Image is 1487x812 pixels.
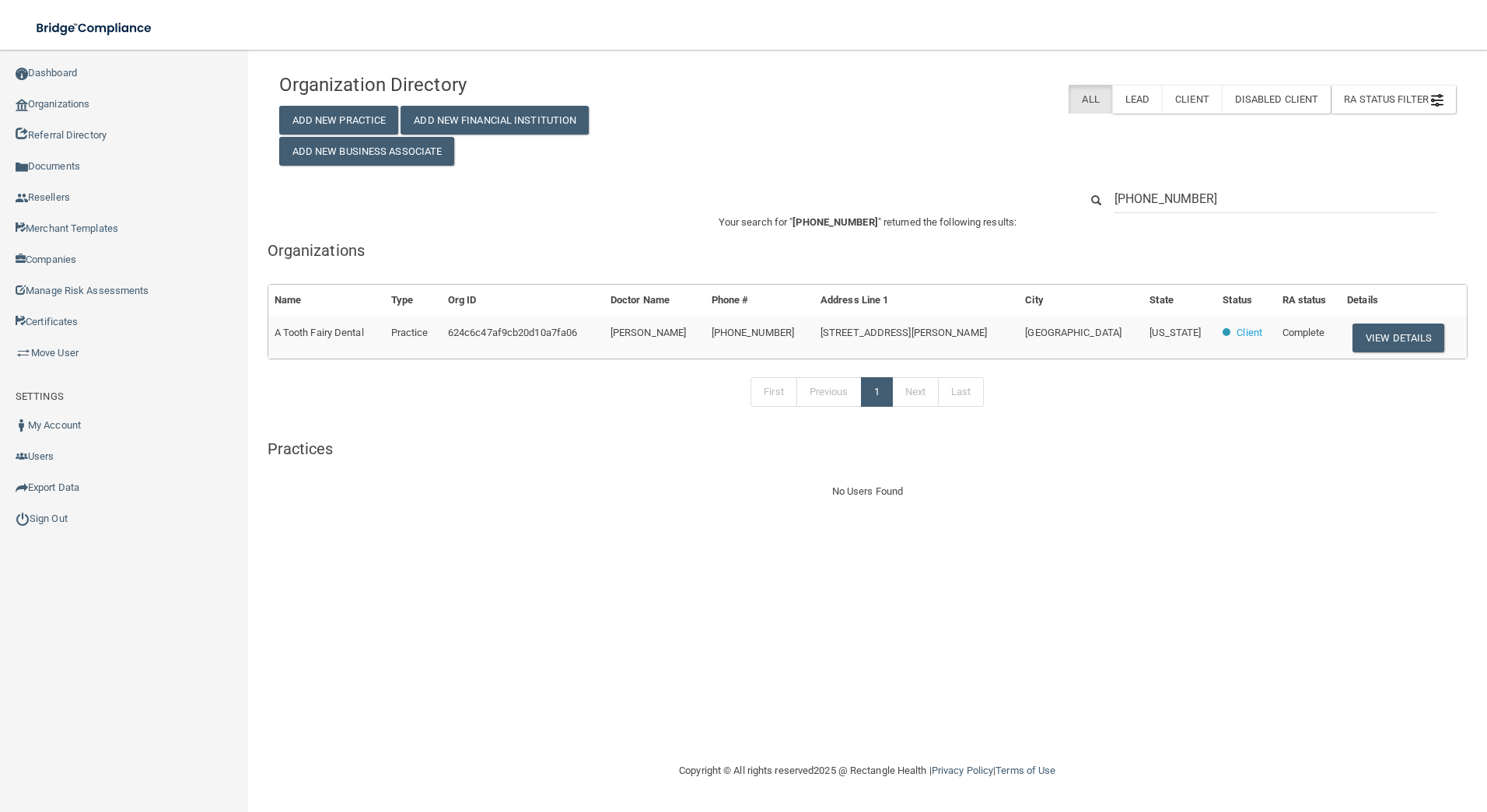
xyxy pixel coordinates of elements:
h5: Organizations [268,242,1468,259]
a: Last [938,377,984,407]
span: Practice [391,327,429,338]
th: Type [385,285,442,317]
p: Your search for " " returned the following results: [268,213,1468,232]
th: Name [268,285,385,317]
th: City [1019,285,1143,317]
img: icon-export.b9366987.png [16,481,28,494]
th: State [1143,285,1216,317]
span: A Tooth Fairy Dental [275,327,364,338]
th: Address Line 1 [814,285,1019,317]
button: View Details [1352,324,1444,352]
h4: Organization Directory [279,75,656,95]
div: No Users Found [268,482,1468,501]
button: Add New Financial Institution [401,106,589,135]
label: SETTINGS [16,387,64,406]
a: Terms of Use [995,765,1055,776]
a: Previous [796,377,862,407]
th: Status [1216,285,1275,317]
label: Disabled Client [1222,85,1331,114]
span: [PERSON_NAME] [611,327,686,338]
img: ic_user_dark.df1a06c3.png [16,419,28,432]
th: Details [1341,285,1467,317]
div: Copyright © All rights reserved 2025 @ Rectangle Health | | [583,746,1151,796]
th: Phone # [705,285,814,317]
span: RA Status Filter [1344,93,1443,105]
a: First [750,377,797,407]
input: Search [1114,184,1436,213]
img: organization-icon.f8decf85.png [16,99,28,111]
img: icon-filter@2x.21656d0b.png [1431,94,1443,107]
a: 1 [861,377,893,407]
th: RA status [1276,285,1342,317]
label: All [1069,85,1111,114]
span: [US_STATE] [1149,327,1201,338]
button: Add New Business Associate [279,137,455,166]
img: icon-users.e205127d.png [16,450,28,463]
span: [GEOGRAPHIC_DATA] [1025,327,1121,338]
a: Next [892,377,939,407]
button: Add New Practice [279,106,399,135]
span: [PHONE_NUMBER] [792,216,877,228]
img: icon-documents.8dae5593.png [16,161,28,173]
p: Client [1237,324,1262,342]
span: [PHONE_NUMBER] [712,327,794,338]
a: Privacy Policy [932,765,993,776]
img: bridge_compliance_login_screen.278c3ca4.svg [23,12,166,44]
img: briefcase.64adab9b.png [16,345,31,361]
img: ic_dashboard_dark.d01f4a41.png [16,68,28,80]
span: [STREET_ADDRESS][PERSON_NAME] [820,327,987,338]
span: 624c6c47af9cb20d10a7fa06 [448,327,577,338]
label: Client [1162,85,1222,114]
img: ic_power_dark.7ecde6b1.png [16,512,30,526]
h5: Practices [268,440,1468,457]
th: Doctor Name [604,285,705,317]
label: Lead [1112,85,1162,114]
th: Org ID [442,285,604,317]
img: ic_reseller.de258add.png [16,192,28,205]
span: Complete [1282,327,1325,338]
